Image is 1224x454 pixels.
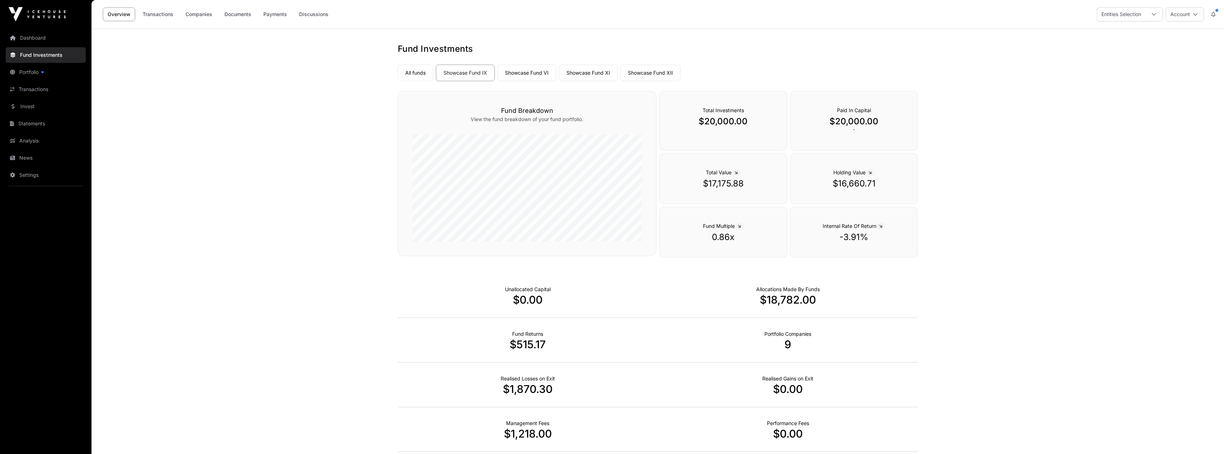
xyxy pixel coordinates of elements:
[790,91,918,150] div: `
[6,64,86,80] a: Portfolio
[103,8,135,21] a: Overview
[436,65,495,81] a: Showcase Fund IX
[138,8,178,21] a: Transactions
[412,116,642,123] p: View the fund breakdown of your fund portfolio.
[506,420,549,427] p: Fund Management Fees incurred to date
[398,338,658,351] p: $515.17
[805,116,903,127] p: $20,000.00
[805,178,903,189] p: $16,660.71
[512,330,543,338] p: Realised Returns from Funds
[658,338,918,351] p: 9
[6,81,86,97] a: Transactions
[412,106,642,116] h3: Fund Breakdown
[398,427,658,440] p: $1,218.00
[6,133,86,149] a: Analysis
[767,420,809,427] p: Fund Performance Fees (Carry) incurred to date
[658,383,918,395] p: $0.00
[559,65,618,81] a: Showcase Fund XI
[756,286,820,293] p: Capital Deployed Into Companies
[706,169,740,175] span: Total Value
[762,375,813,382] p: Net Realised on Positive Exits
[398,383,658,395] p: $1,870.30
[259,8,292,21] a: Payments
[620,65,680,81] a: Showcase Fund XII
[9,7,66,21] img: Icehouse Ventures Logo
[6,150,86,166] a: News
[703,223,744,229] span: Fund Multiple
[181,8,217,21] a: Companies
[823,223,885,229] span: Internal Rate Of Return
[674,178,773,189] p: $17,175.88
[505,286,551,293] p: Cash not yet allocated
[837,107,871,113] span: Paid In Capital
[497,65,556,81] a: Showcase Fund VI
[764,330,811,338] p: Number of Companies Deployed Into
[398,65,433,81] a: All funds
[658,293,918,306] p: $18,782.00
[703,107,744,113] span: Total Investments
[6,99,86,114] a: Invest
[398,43,918,55] h1: Fund Investments
[220,8,256,21] a: Documents
[674,231,773,243] p: 0.86x
[501,375,555,382] p: Net Realised on Negative Exits
[1188,420,1224,454] iframe: Chat Widget
[6,116,86,131] a: Statements
[833,169,874,175] span: Holding Value
[1097,8,1145,21] div: Entities Selection
[398,293,658,306] p: $0.00
[294,8,333,21] a: Discussions
[658,427,918,440] p: $0.00
[6,167,86,183] a: Settings
[6,30,86,46] a: Dashboard
[805,231,903,243] p: -3.91%
[1166,7,1204,21] button: Account
[6,47,86,63] a: Fund Investments
[674,116,773,127] p: $20,000.00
